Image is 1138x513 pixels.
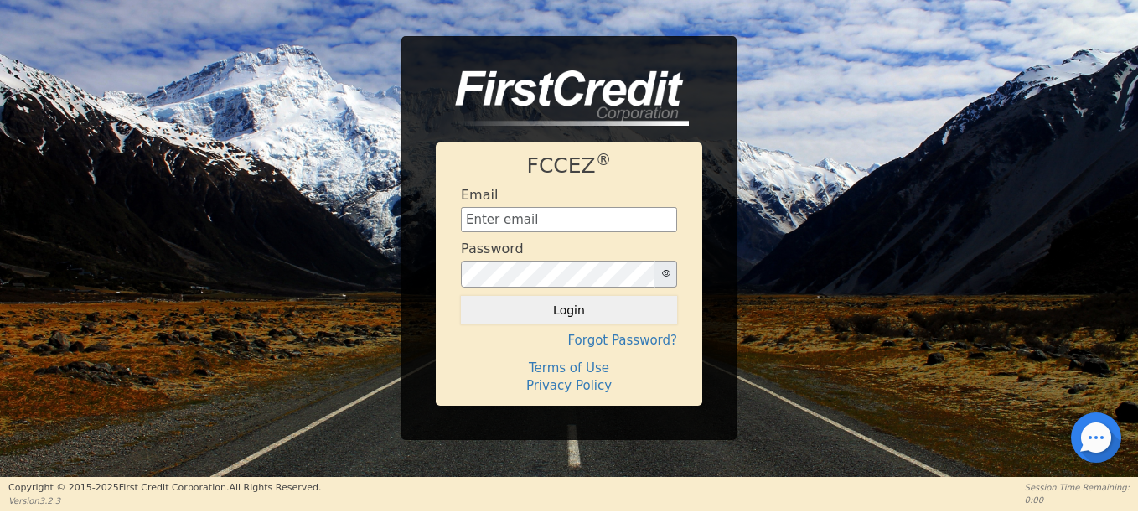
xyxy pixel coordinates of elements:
[461,378,677,393] h4: Privacy Policy
[1025,494,1130,506] p: 0:00
[436,70,689,126] img: logo-CMu_cnol.png
[461,360,677,376] h4: Terms of Use
[461,153,677,179] h1: FCCEZ
[596,151,612,168] sup: ®
[461,333,677,348] h4: Forgot Password?
[1025,481,1130,494] p: Session Time Remaining:
[229,482,321,493] span: All Rights Reserved.
[461,241,524,256] h4: Password
[8,495,321,507] p: Version 3.2.3
[461,207,677,232] input: Enter email
[461,296,677,324] button: Login
[461,261,655,288] input: password
[461,187,498,203] h4: Email
[8,481,321,495] p: Copyright © 2015- 2025 First Credit Corporation.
